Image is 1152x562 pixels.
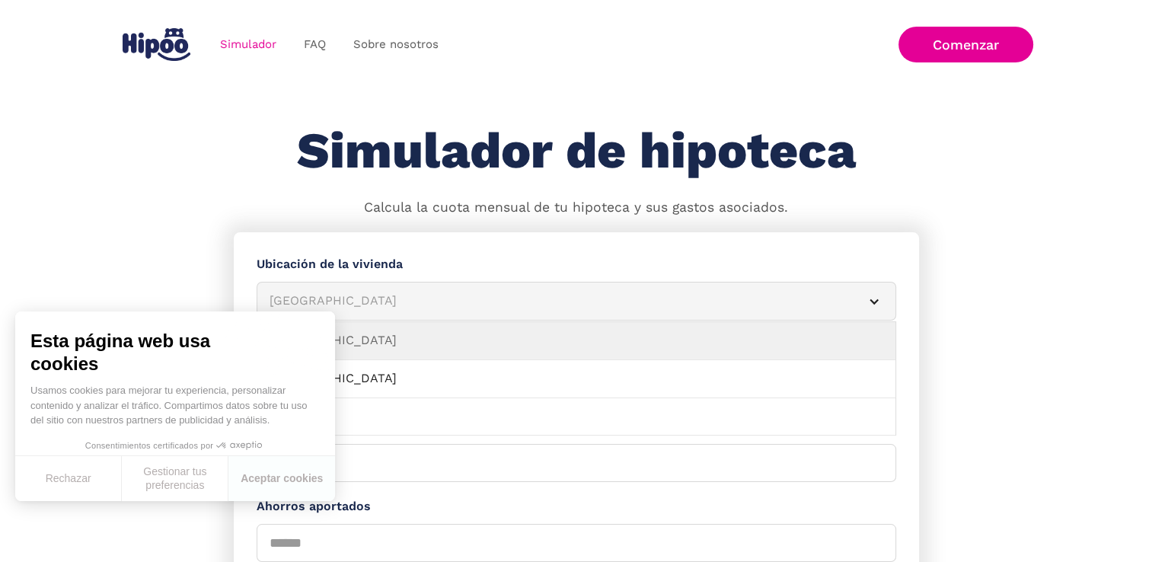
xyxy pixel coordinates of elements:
[290,30,340,59] a: FAQ
[257,398,895,436] a: Almeria
[257,282,896,321] article: [GEOGRAPHIC_DATA]
[257,360,895,398] a: [GEOGRAPHIC_DATA]
[257,497,896,516] label: Ahorros aportados
[340,30,452,59] a: Sobre nosotros
[120,22,194,67] a: home
[297,123,856,179] h1: Simulador de hipoteca
[257,255,896,274] label: Ubicación de la vivienda
[257,321,896,436] nav: [GEOGRAPHIC_DATA]
[364,198,788,218] p: Calcula la cuota mensual de tu hipoteca y sus gastos asociados.
[206,30,290,59] a: Simulador
[898,27,1033,62] a: Comenzar
[270,292,847,311] div: [GEOGRAPHIC_DATA]
[257,322,895,360] a: [GEOGRAPHIC_DATA]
